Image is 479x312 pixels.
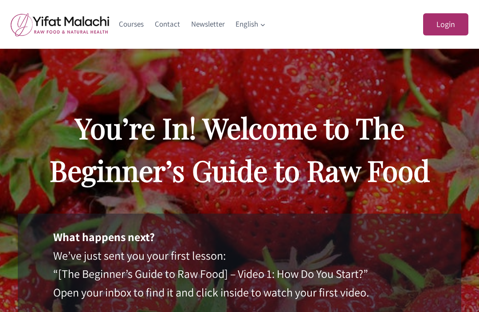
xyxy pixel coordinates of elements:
span: English [236,18,266,30]
img: yifat_logo41_en.png [11,13,109,36]
a: Login [423,13,468,36]
nav: Primary Navigation [114,14,271,35]
strong: What happens next? [53,229,155,244]
a: Newsletter [185,14,230,35]
a: Courses [114,14,149,35]
a: English [230,14,271,35]
a: Contact [149,14,186,35]
h2: You’re In! Welcome to The Beginner’s Guide to Raw Food [18,106,461,191]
